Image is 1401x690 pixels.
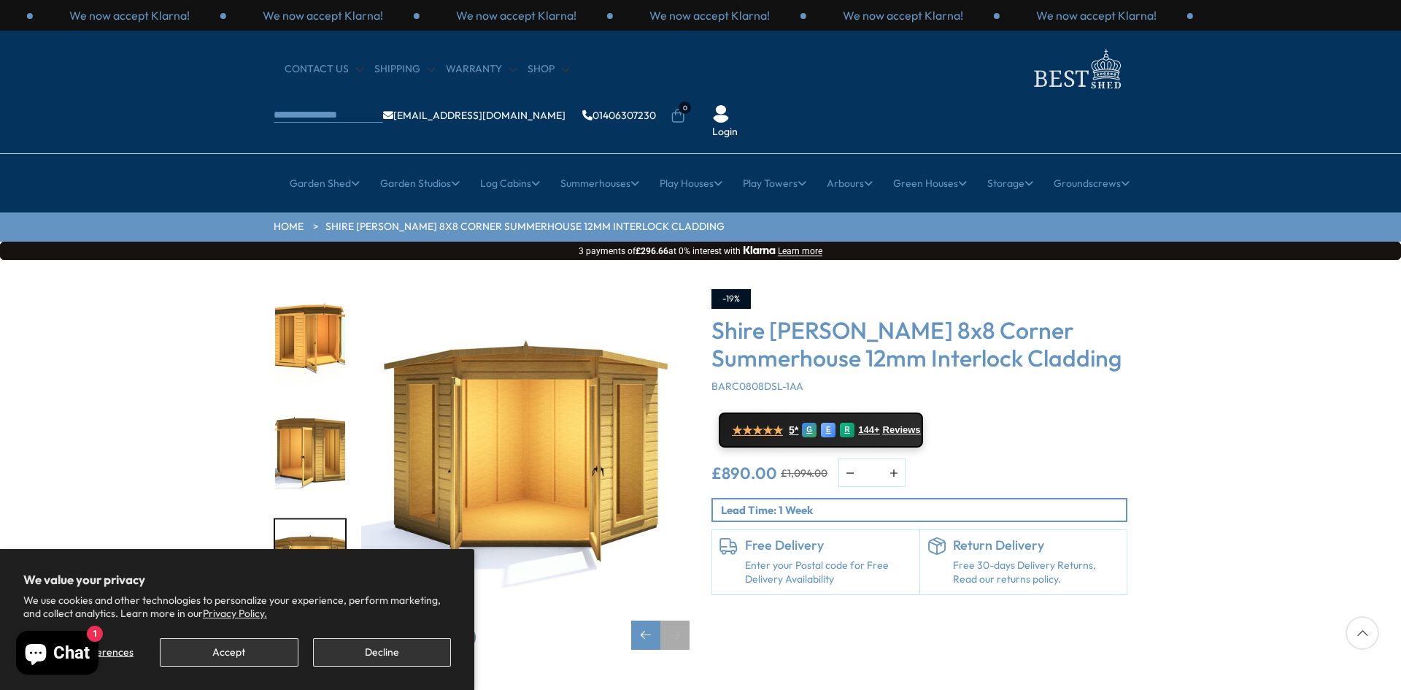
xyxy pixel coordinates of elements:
a: [EMAIL_ADDRESS][DOMAIN_NAME] [383,110,566,120]
div: Next slide [660,621,690,650]
img: Shire Barclay 8x8 Corner Summerhouse 12mm Interlock Cladding - Best Shed [361,289,690,618]
img: 8x8Barlcay-030open_eae1c5ee-56a8-4c46-a550-26e651c1d85e_200x200.jpg [275,405,345,502]
div: 2 / 3 [806,7,1000,23]
div: G [802,423,817,437]
a: Play Houses [660,165,722,202]
p: We use cookies and other technologies to personalize your experience, perform marketing, and coll... [23,594,451,620]
p: We now accept Klarna! [69,7,190,23]
div: 1 / 3 [33,7,226,23]
p: We now accept Klarna! [456,7,576,23]
a: Shire [PERSON_NAME] 8x8 Corner Summerhouse 12mm Interlock Cladding [325,220,725,234]
img: 8x8Barlcay000open_ee74db76-0582-46db-a81d-4d842e9c6b79_200x200.jpg [275,519,345,616]
p: We now accept Klarna! [1036,7,1157,23]
h6: Return Delivery [953,537,1120,553]
div: 12 / 14 [274,289,347,389]
div: -19% [711,289,751,309]
a: Summerhouses [560,165,639,202]
div: E [821,423,835,437]
a: CONTACT US [285,62,363,77]
a: HOME [274,220,304,234]
div: 3 / 3 [420,7,613,23]
a: ★★★★★ 5* G E R 144+ Reviews [719,413,923,448]
a: 01406307230 [582,110,656,120]
button: Decline [313,638,451,667]
p: We now accept Klarna! [649,7,770,23]
div: 14 / 14 [361,289,690,650]
div: 13 / 14 [274,404,347,504]
a: Enter your Postal code for Free Delivery Availability [745,559,912,587]
h3: Shire [PERSON_NAME] 8x8 Corner Summerhouse 12mm Interlock Cladding [711,316,1127,372]
a: Garden Studios [380,165,460,202]
div: 2 / 3 [226,7,420,23]
img: 8x8Barlcay030open_75bc8d06-88b8-4bd0-b98b-ba9d7e85bb56_200x200.jpg [275,291,345,388]
a: Warranty [446,62,517,77]
a: 0 [671,109,685,123]
span: Reviews [883,424,921,436]
del: £1,094.00 [781,468,827,478]
div: 3 / 3 [1000,7,1193,23]
ins: £890.00 [711,465,777,481]
a: Storage [987,165,1033,202]
p: We now accept Klarna! [843,7,963,23]
span: 144+ [858,424,879,436]
a: Log Cabins [480,165,540,202]
img: logo [1025,45,1127,93]
span: 0 [679,101,691,114]
img: User Icon [712,105,730,123]
h6: Free Delivery [745,537,912,553]
div: 14 / 14 [274,518,347,618]
a: Play Towers [743,165,806,202]
div: Previous slide [631,621,660,650]
div: 1 / 3 [613,7,806,23]
span: BARC0808DSL-1AA [711,380,803,393]
a: Garden Shed [290,165,360,202]
a: Shipping [374,62,435,77]
a: Groundscrews [1054,165,1130,202]
span: ★★★★★ [732,423,783,437]
a: Privacy Policy. [203,607,267,620]
p: Lead Time: 1 Week [721,502,1126,518]
a: Green Houses [893,165,967,202]
button: Accept [160,638,298,667]
p: Free 30-days Delivery Returns, Read our returns policy. [953,559,1120,587]
inbox-online-store-chat: Shopify online store chat [12,631,103,678]
p: We now accept Klarna! [263,7,383,23]
a: Arbours [827,165,873,202]
a: Shop [528,62,569,77]
div: R [840,423,854,437]
h2: We value your privacy [23,572,451,587]
a: Login [712,125,738,139]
